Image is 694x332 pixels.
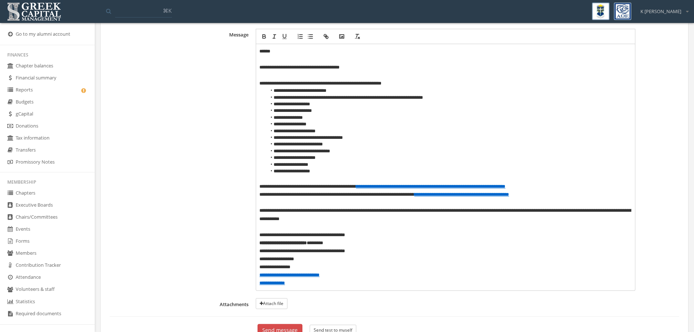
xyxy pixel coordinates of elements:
label: Attachments [110,298,252,309]
label: Message [110,29,252,291]
span: K [PERSON_NAME] [640,8,681,15]
button: Attach file [256,298,287,309]
div: K [PERSON_NAME] [636,3,689,15]
span: ⌘K [163,7,172,14]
